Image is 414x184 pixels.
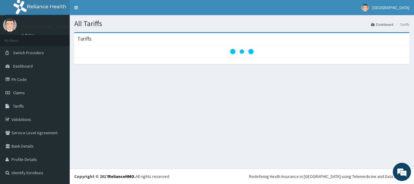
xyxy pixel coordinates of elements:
li: Tariffs [394,22,409,27]
span: Claims [13,90,25,95]
div: Redefining Heath Insurance in [GEOGRAPHIC_DATA] using Telemedicine and Data Science! [249,173,409,179]
svg: audio-loading [230,39,254,64]
a: Dashboard [371,22,393,27]
img: User Image [3,18,17,32]
h1: All Tariffs [74,20,409,28]
span: Dashboard [13,63,33,69]
strong: Copyright © 2017 . [74,174,135,179]
p: [GEOGRAPHIC_DATA] [21,25,71,30]
span: Tariffs [13,103,24,109]
a: RelianceHMO [108,174,134,179]
span: [GEOGRAPHIC_DATA] [372,5,409,10]
a: Online [21,33,36,37]
span: Switch Providers [13,50,44,55]
img: User Image [361,4,369,12]
footer: All rights reserved. [70,169,414,184]
h3: Tariffs [77,36,92,42]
